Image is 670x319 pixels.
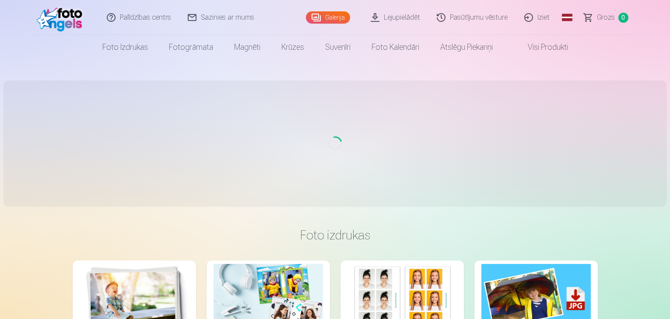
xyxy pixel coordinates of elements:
h3: Foto izdrukas [80,227,591,243]
a: Atslēgu piekariņi [430,35,503,59]
a: Foto izdrukas [92,35,158,59]
a: Krūzes [271,35,315,59]
a: Magnēti [224,35,271,59]
a: Fotogrāmata [158,35,224,59]
img: /fa1 [37,3,87,31]
a: Suvenīri [315,35,361,59]
span: Grozs [597,12,615,23]
a: Galerija [306,11,350,24]
span: 0 [618,13,628,23]
a: Visi produkti [503,35,579,59]
a: Foto kalendāri [361,35,430,59]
